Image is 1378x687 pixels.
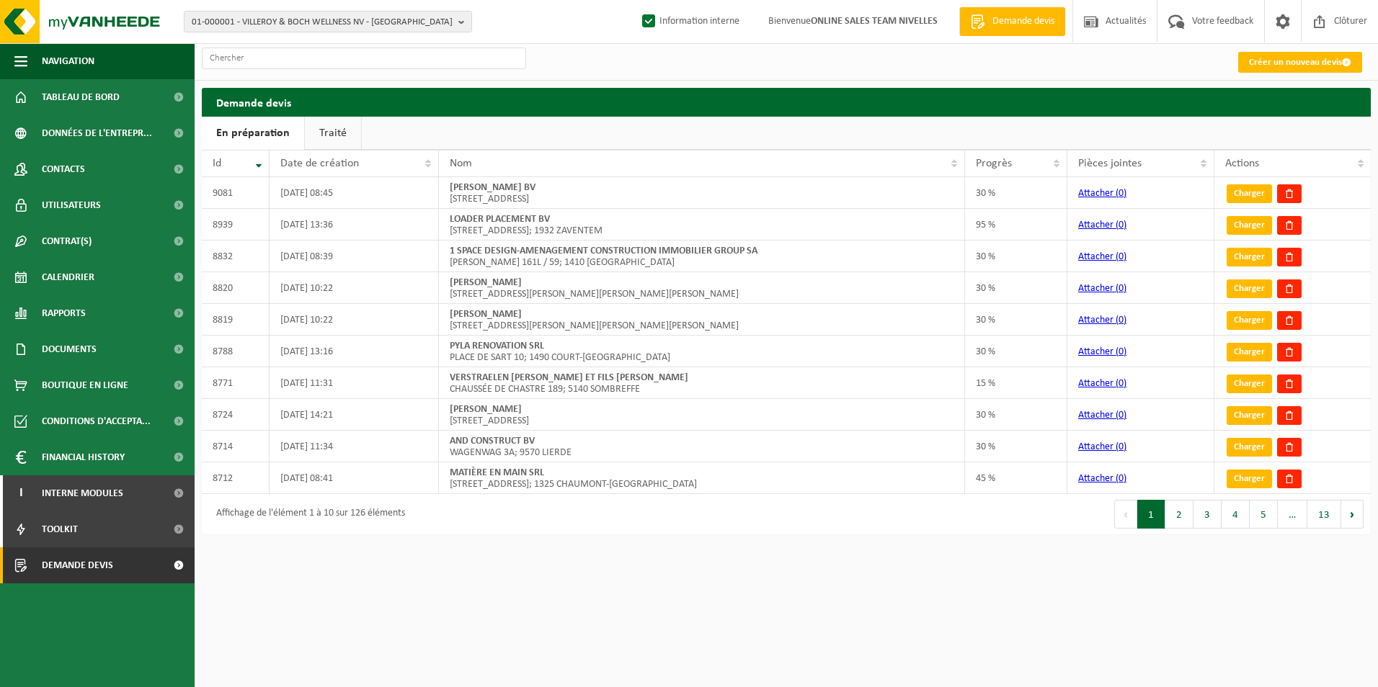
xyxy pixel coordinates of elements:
td: [STREET_ADDRESS] [439,177,965,209]
button: Next [1341,500,1364,529]
span: 0 [1119,188,1124,199]
td: 30 % [965,241,1068,272]
td: 45 % [965,462,1068,494]
button: Previous [1114,500,1137,529]
span: 0 [1119,283,1124,294]
a: Attacher (0) [1078,220,1126,230]
label: Information interne [639,11,739,32]
td: [STREET_ADDRESS]; 1325 CHAUMONT-[GEOGRAPHIC_DATA] [439,462,965,494]
span: Nom [450,158,472,169]
td: [DATE] 14:21 [270,399,439,431]
strong: [PERSON_NAME] BV [450,182,535,193]
td: 8832 [202,241,270,272]
td: 8714 [202,431,270,462]
a: Demande devis [959,7,1065,36]
span: Contacts [42,151,85,187]
span: Rapports [42,295,86,331]
span: Boutique en ligne [42,367,128,403]
strong: MATIÈRE EN MAIN SRL [450,467,544,478]
span: 0 [1119,251,1124,262]
a: Charger [1227,311,1272,330]
a: Attacher (0) [1078,315,1126,325]
td: 30 % [965,431,1068,462]
td: 30 % [965,304,1068,336]
td: 8724 [202,399,270,431]
span: 0 [1119,346,1124,357]
strong: LOADER PLACEMENT BV [450,214,550,225]
span: … [1278,500,1307,529]
td: 30 % [965,399,1068,431]
a: Charger [1227,438,1272,457]
a: Charger [1227,470,1272,488]
td: 8771 [202,367,270,399]
a: Traité [305,117,361,150]
td: 95 % [965,209,1068,241]
span: 0 [1119,378,1124,389]
a: Charger [1227,406,1272,425]
button: 2 [1165,500,1193,529]
span: 0 [1119,441,1124,452]
button: 01-000001 - VILLEROY & BOCH WELLNESS NV - [GEOGRAPHIC_DATA] [184,11,472,32]
button: 4 [1222,500,1250,529]
strong: [PERSON_NAME] [450,309,522,320]
a: Charger [1227,248,1272,266]
strong: 1 SPACE DESIGN-AMENAGEMENT CONSTRUCTION IMMOBILIER GROUP SA [450,246,757,256]
button: 1 [1137,500,1165,529]
span: 0 [1119,473,1124,484]
strong: ONLINE SALES TEAM NIVELLES [811,16,938,27]
span: Actions [1225,158,1259,169]
td: [STREET_ADDRESS][PERSON_NAME][PERSON_NAME][PERSON_NAME] [439,272,965,304]
span: 0 [1119,315,1124,325]
a: Charger [1227,184,1272,203]
td: 30 % [965,177,1068,209]
span: Utilisateurs [42,187,101,223]
td: 8712 [202,462,270,494]
td: [STREET_ADDRESS]; 1932 ZAVENTEM [439,209,965,241]
span: Demande devis [42,547,113,583]
a: Charger [1227,216,1272,235]
div: Affichage de l'élément 1 à 10 sur 126 éléments [209,501,405,527]
a: En préparation [202,117,304,150]
strong: [PERSON_NAME] [450,404,522,415]
span: Date de création [280,158,359,169]
td: CHAUSSÉE DE CHASTRE 189; 5140 SOMBREFFE [439,367,965,399]
button: 13 [1307,500,1341,529]
a: Attacher (0) [1078,283,1126,294]
a: Charger [1227,374,1272,393]
span: Conditions d'accepta... [42,403,151,439]
span: Id [213,158,221,169]
td: [PERSON_NAME] 161L / 59; 1410 [GEOGRAPHIC_DATA] [439,241,965,272]
span: Toolkit [42,511,78,547]
td: [DATE] 10:22 [270,272,439,304]
a: Attacher (0) [1078,410,1126,421]
strong: AND CONSTRUCT BV [450,436,535,446]
a: Attacher (0) [1078,346,1126,357]
td: [DATE] 11:34 [270,431,439,462]
a: Créer un nouveau devis [1238,52,1362,73]
span: Calendrier [42,259,94,295]
a: Attacher (0) [1078,188,1126,199]
td: 8788 [202,336,270,367]
a: Attacher (0) [1078,473,1126,484]
td: [DATE] 08:45 [270,177,439,209]
td: 8819 [202,304,270,336]
span: Données de l'entrepr... [42,115,152,151]
a: Attacher (0) [1078,441,1126,452]
strong: VERSTRAELEN [PERSON_NAME] ET FILS [PERSON_NAME] [450,372,688,383]
td: [DATE] 10:22 [270,304,439,336]
span: Demande devis [989,14,1058,29]
td: 30 % [965,272,1068,304]
a: Attacher (0) [1078,251,1126,262]
td: [DATE] 13:16 [270,336,439,367]
span: Navigation [42,43,94,79]
td: 9081 [202,177,270,209]
span: 01-000001 - VILLEROY & BOCH WELLNESS NV - [GEOGRAPHIC_DATA] [192,12,453,33]
span: I [14,475,27,511]
td: [DATE] 13:36 [270,209,439,241]
span: Contrat(s) [42,223,92,259]
td: WAGENWAG 3A; 9570 LIERDE [439,431,965,462]
input: Chercher [202,48,526,69]
td: 8820 [202,272,270,304]
a: Attacher (0) [1078,378,1126,389]
td: [STREET_ADDRESS] [439,399,965,431]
